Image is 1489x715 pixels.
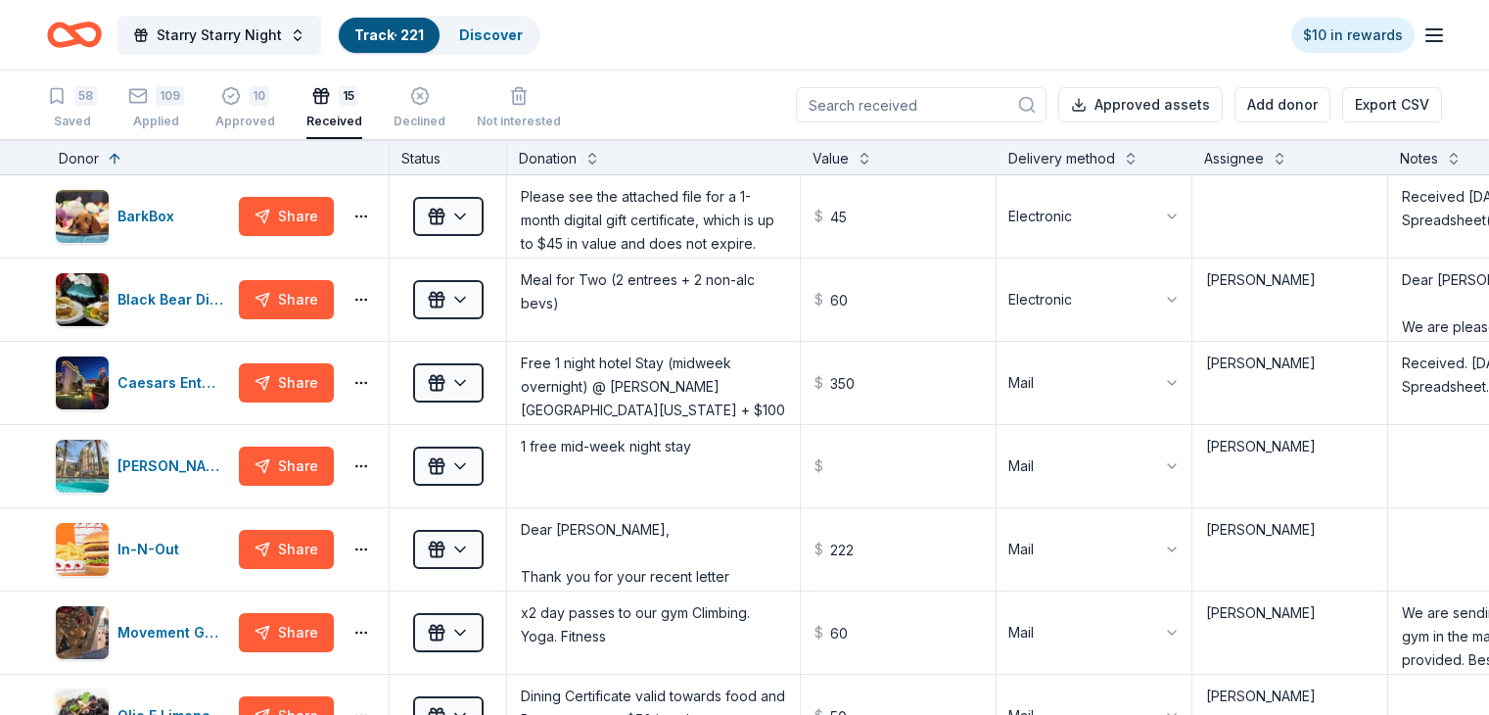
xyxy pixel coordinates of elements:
div: Applied [128,114,184,129]
img: Image for Movement Gyms [56,606,109,659]
div: Donation [519,147,577,170]
textarea: x2 day passes to our gym Climbing. Yoga. Fitness [PERSON_NAME] | Assistant Gym Director she/her/h... [509,594,798,672]
div: Movement Gyms [117,621,231,644]
textarea: [PERSON_NAME] [1194,510,1385,589]
button: Add donor [1234,87,1330,122]
textarea: Dear [PERSON_NAME], Thank you for your recent letter regarding Starry Starry Night, to be held on... [509,510,798,589]
button: Image for Caesars EntertainmentCaesars Entertainment [55,356,231,410]
a: Track· 221 [354,26,424,43]
img: Image for In-N-Out [56,523,109,576]
button: Image for BarkBoxBarkBox [55,189,231,244]
button: Track· 221Discover [337,16,540,55]
div: Caesars Entertainment [117,371,231,395]
button: Image for In-N-OutIn-N-Out [55,522,231,577]
a: Home [47,12,102,58]
textarea: [PERSON_NAME] [1194,427,1385,505]
div: Value [813,147,849,170]
a: $10 in rewards [1291,18,1415,53]
button: Image for Movement GymsMovement Gyms [55,605,231,660]
div: Black Bear Diner [117,288,231,311]
div: 10 [249,86,269,106]
textarea: [PERSON_NAME] [1194,261,1385,339]
button: Starry Starry Night [117,16,321,55]
button: 58Saved [47,78,97,139]
img: Image for Harrah's Resort [56,440,109,493]
input: Search received [796,87,1047,122]
button: Image for Harrah's Resort[PERSON_NAME][GEOGRAPHIC_DATA] [55,439,231,494]
img: Image for Caesars Entertainment [56,357,109,409]
div: Declined [394,114,445,129]
img: Image for Black Bear Diner [56,273,109,326]
button: Share [239,613,334,652]
a: Discover [459,26,523,43]
div: Received [306,114,362,129]
button: 15Received [306,78,362,139]
img: Image for BarkBox [56,190,109,243]
button: Share [239,530,334,569]
div: Assignee [1204,147,1264,170]
textarea: 1 free mid-week night stay [509,427,798,505]
textarea: Please see the attached file for a 1-month digital gift certificate, which is up to $45 in value ... [509,177,798,256]
div: Status [390,139,507,174]
button: 10Approved [215,78,275,139]
button: Share [239,447,334,486]
div: 15 [339,86,358,106]
button: Approved assets [1058,87,1223,122]
button: Image for Black Bear DinerBlack Bear Diner [55,272,231,327]
div: In-N-Out [117,538,187,561]
div: Delivery method [1008,147,1115,170]
textarea: [PERSON_NAME] [1194,594,1385,672]
textarea: Meal for Two (2 entrees + 2 non-alc bevs) [509,261,798,339]
div: Notes [1400,147,1438,170]
div: 58 [74,86,97,106]
button: Not interested [477,78,561,139]
div: Saved [47,114,97,129]
button: Share [239,197,334,236]
div: [PERSON_NAME][GEOGRAPHIC_DATA] [117,454,231,478]
button: Share [239,363,334,403]
button: Share [239,280,334,319]
button: 109Applied [128,78,184,139]
div: Donor [59,147,99,170]
textarea: [PERSON_NAME] [1194,344,1385,422]
textarea: Free 1 night hotel Stay (midweek overnight) @ [PERSON_NAME][GEOGRAPHIC_DATA][US_STATE] + $100 Foo... [509,344,798,422]
button: Declined [394,78,445,139]
button: Export CSV [1342,87,1442,122]
div: BarkBox [117,205,182,228]
span: Starry Starry Night [157,24,282,47]
div: Approved [215,114,275,129]
div: Not interested [477,114,561,129]
div: 109 [156,86,184,106]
